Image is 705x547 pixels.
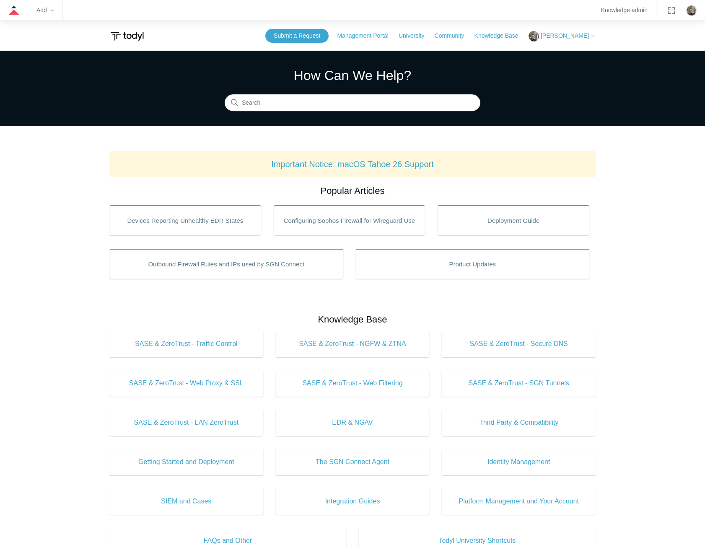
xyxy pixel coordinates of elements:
[109,330,263,357] a: SASE & ZeroTrust - Traffic Control
[442,330,596,357] a: SASE & ZeroTrust - Secure DNS
[274,205,425,235] a: Configuring Sophos Firewall for Wireguard Use
[109,312,596,326] h2: Knowledge Base
[529,31,596,41] button: [PERSON_NAME]
[454,457,583,467] span: Identity Management
[356,249,590,279] a: Product Updates
[288,378,417,388] span: SASE & ZeroTrust - Web Filtering
[36,8,54,13] zd-hc-trigger: Add
[371,536,583,546] span: Todyl University Shortcuts
[541,32,589,39] span: [PERSON_NAME]
[271,160,434,169] a: Important Notice: macOS Tahoe 26 Support
[454,339,583,349] span: SASE & ZeroTrust - Secure DNS
[122,378,251,388] span: SASE & ZeroTrust - Web Proxy & SSL
[109,449,263,475] a: Getting Started and Deployment
[442,409,596,436] a: Third Party & Compatibility
[122,339,251,349] span: SASE & ZeroTrust - Traffic Control
[337,31,397,40] a: Management Portal
[276,330,430,357] a: SASE & ZeroTrust - NGFW & ZTNA
[442,449,596,475] a: Identity Management
[454,496,583,506] span: Platform Management and Your Account
[109,205,261,235] a: Devices Reporting Unhealthy EDR States
[687,5,697,15] img: user avatar
[122,496,251,506] span: SIEM and Cases
[109,184,596,198] h2: Popular Articles
[109,488,263,515] a: SIEM and Cases
[435,31,473,40] a: Community
[109,409,263,436] a: SASE & ZeroTrust - LAN ZeroTrust
[122,457,251,467] span: Getting Started and Deployment
[288,457,417,467] span: The SGN Connect Agent
[109,249,343,279] a: Outbound Firewall Rules and IPs used by SGN Connect
[438,205,589,235] a: Deployment Guide
[442,370,596,397] a: SASE & ZeroTrust - SGN Tunnels
[442,488,596,515] a: Platform Management and Your Account
[109,28,145,44] img: Todyl Support Center Help Center home page
[288,339,417,349] span: SASE & ZeroTrust - NGFW & ZTNA
[454,418,583,428] span: Third Party & Compatibility
[122,418,251,428] span: SASE & ZeroTrust - LAN ZeroTrust
[474,31,527,40] a: Knowledge Base
[276,409,430,436] a: EDR & NGAV
[225,95,480,111] input: Search
[454,378,583,388] span: SASE & ZeroTrust - SGN Tunnels
[122,536,334,546] span: FAQs and Other
[288,496,417,506] span: Integration Guides
[687,5,697,15] zd-hc-trigger: Click your profile icon to open the profile menu
[288,418,417,428] span: EDR & NGAV
[225,65,480,85] h1: How Can We Help?
[276,488,430,515] a: Integration Guides
[109,370,263,397] a: SASE & ZeroTrust - Web Proxy & SSL
[601,8,648,13] a: Knowledge admin
[276,370,430,397] a: SASE & ZeroTrust - Web Filtering
[276,449,430,475] a: The SGN Connect Agent
[399,31,433,40] a: University
[265,29,329,43] a: Submit a Request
